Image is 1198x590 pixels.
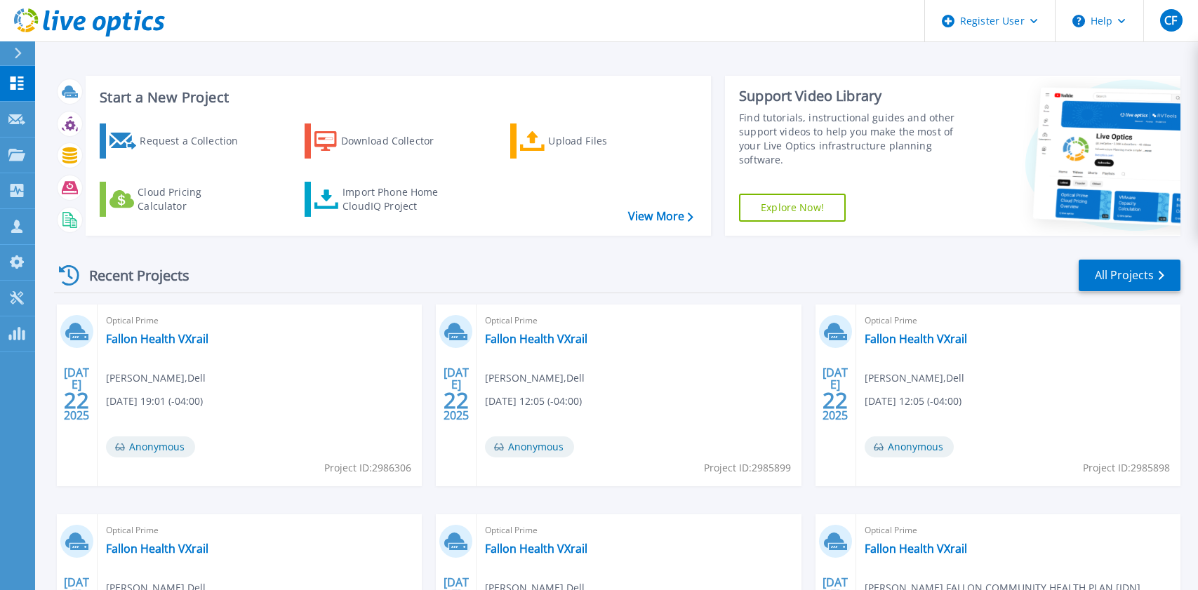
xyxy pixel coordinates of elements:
div: Import Phone Home CloudIQ Project [342,185,452,213]
span: Anonymous [106,436,195,457]
div: Request a Collection [140,127,252,155]
span: Anonymous [865,436,954,457]
div: Support Video Library [739,87,969,105]
span: [DATE] 12:05 (-04:00) [485,394,582,409]
a: Fallon Health VXrail [106,332,208,346]
div: [DATE] 2025 [443,368,470,420]
span: Optical Prime [865,313,1172,328]
span: [PERSON_NAME] , Dell [485,370,585,386]
span: Project ID: 2985899 [704,460,791,476]
span: CF [1164,15,1177,26]
div: Download Collector [341,127,453,155]
span: Anonymous [485,436,574,457]
span: [PERSON_NAME] , Dell [865,370,964,386]
a: Fallon Health VXrail [485,332,587,346]
span: 22 [64,394,89,406]
a: Request a Collection [100,123,256,159]
div: Upload Files [548,127,660,155]
span: 22 [823,394,848,406]
a: Fallon Health VXrail [485,542,587,556]
a: Explore Now! [739,194,846,222]
span: Optical Prime [106,313,413,328]
span: Optical Prime [106,523,413,538]
span: Optical Prime [865,523,1172,538]
span: Project ID: 2985898 [1083,460,1170,476]
span: Optical Prime [485,313,792,328]
a: Fallon Health VXrail [865,542,967,556]
a: Fallon Health VXrail [106,542,208,556]
a: All Projects [1079,260,1180,291]
span: 22 [444,394,469,406]
h3: Start a New Project [100,90,693,105]
a: Upload Files [510,123,667,159]
a: Download Collector [305,123,461,159]
a: Fallon Health VXrail [865,332,967,346]
div: [DATE] 2025 [63,368,90,420]
span: Optical Prime [485,523,792,538]
span: [PERSON_NAME] , Dell [106,370,206,386]
div: [DATE] 2025 [822,368,848,420]
div: Recent Projects [54,258,208,293]
span: [DATE] 19:01 (-04:00) [106,394,203,409]
span: Project ID: 2986306 [324,460,411,476]
span: [DATE] 12:05 (-04:00) [865,394,961,409]
div: Find tutorials, instructional guides and other support videos to help you make the most of your L... [739,111,969,167]
a: Cloud Pricing Calculator [100,182,256,217]
a: View More [628,210,693,223]
div: Cloud Pricing Calculator [138,185,250,213]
